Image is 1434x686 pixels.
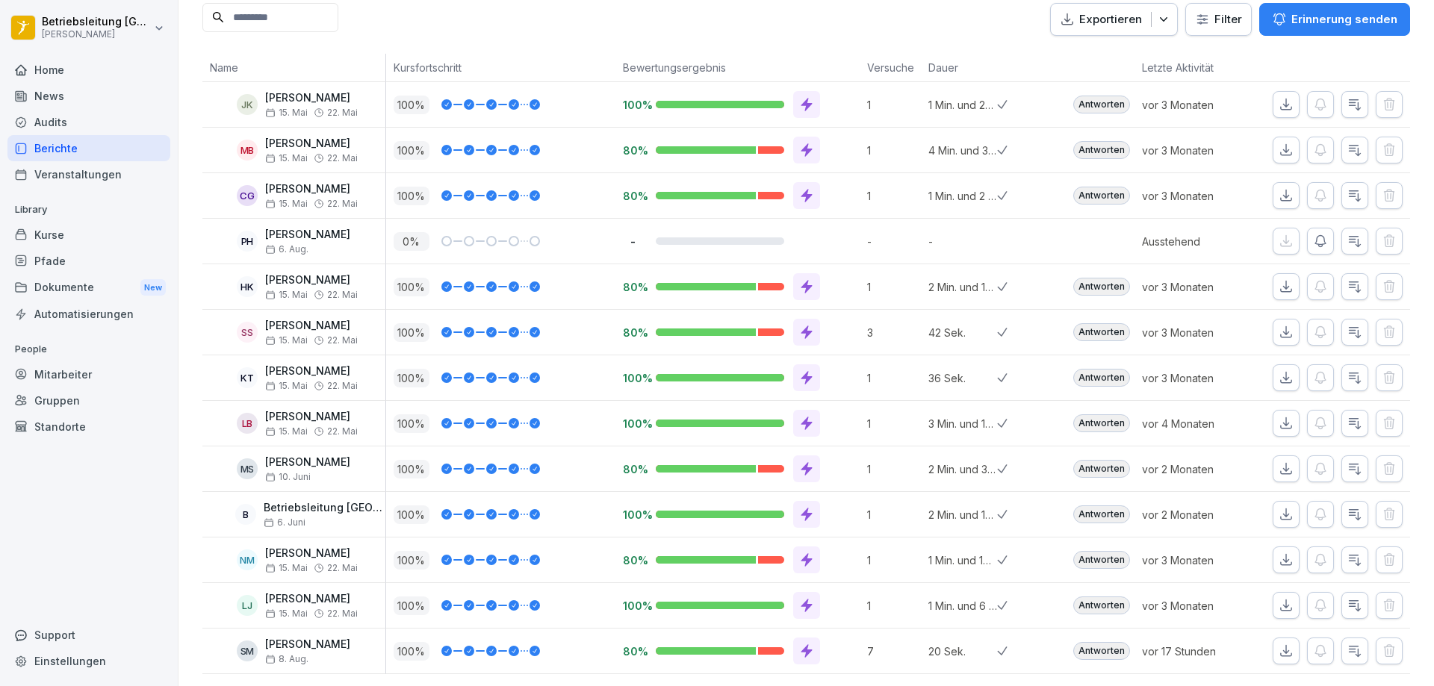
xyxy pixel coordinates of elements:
[1142,370,1250,386] p: vor 3 Monaten
[7,337,170,361] p: People
[1142,643,1250,659] p: vor 17 Stunden
[1142,325,1250,340] p: vor 3 Monaten
[928,279,997,295] p: 2 Min. und 18 Sek.
[623,599,644,613] p: 100%
[265,563,308,573] span: 15. Mai
[265,335,308,346] span: 15. Mai
[394,414,429,433] p: 100 %
[7,301,170,327] div: Automatisierungen
[1073,369,1130,387] div: Antworten
[1142,461,1250,477] p: vor 2 Monaten
[1073,505,1130,523] div: Antworten
[7,414,170,440] div: Standorte
[237,549,258,570] div: NM
[394,323,429,342] p: 100 %
[928,325,997,340] p: 42 Sek.
[237,367,258,388] div: KT
[265,244,308,255] span: 6. Aug.
[265,381,308,391] span: 15. Mai
[327,426,358,437] span: 22. Mai
[623,644,644,658] p: 80%
[394,551,429,570] p: 100 %
[1142,416,1250,431] p: vor 4 Monaten
[265,153,308,163] span: 15. Mai
[7,222,170,248] a: Kurse
[623,417,644,431] p: 100%
[265,290,308,300] span: 15. Mai
[867,325,921,340] p: 3
[265,365,358,378] p: [PERSON_NAME]
[1186,4,1251,36] button: Filter
[7,135,170,161] a: Berichte
[1291,11,1397,28] p: Erinnerung senden
[265,92,358,105] p: [PERSON_NAME]
[42,16,151,28] p: Betriebsleitung [GEOGRAPHIC_DATA]
[237,458,258,479] div: MS
[623,508,644,522] p: 100%
[394,96,429,114] p: 100 %
[7,361,170,387] a: Mitarbeiter
[1073,551,1130,569] div: Antworten
[623,189,644,203] p: 80%
[264,517,305,528] span: 6. Juni
[1142,552,1250,568] p: vor 3 Monaten
[867,234,921,249] p: -
[394,596,429,615] p: 100 %
[265,456,350,469] p: [PERSON_NAME]
[7,387,170,414] a: Gruppen
[394,60,608,75] p: Kursfortschritt
[265,137,358,150] p: [PERSON_NAME]
[327,290,358,300] span: 22. Mai
[1073,187,1130,205] div: Antworten
[237,231,258,252] div: PH
[623,143,644,158] p: 80%
[237,413,258,434] div: LB
[394,642,429,661] p: 100 %
[7,161,170,187] a: Veranstaltungen
[237,276,258,297] div: HK
[265,107,308,118] span: 15. Mai
[327,199,358,209] span: 22. Mai
[7,248,170,274] a: Pfade
[867,416,921,431] p: 1
[928,188,997,204] p: 1 Min. und 2 Sek.
[867,279,921,295] p: 1
[327,107,358,118] span: 22. Mai
[265,199,308,209] span: 15. Mai
[210,60,378,75] p: Name
[623,371,644,385] p: 100%
[1142,279,1250,295] p: vor 3 Monaten
[1142,143,1250,158] p: vor 3 Monaten
[327,563,358,573] span: 22. Mai
[7,109,170,135] a: Audits
[623,462,644,476] p: 80%
[1073,96,1130,113] div: Antworten
[265,593,358,605] p: [PERSON_NAME]
[265,228,350,241] p: [PERSON_NAME]
[327,153,358,163] span: 22. Mai
[237,640,258,661] div: SM
[7,274,170,302] a: DokumenteNew
[1195,12,1242,27] div: Filter
[7,648,170,674] div: Einstellungen
[1142,188,1250,204] p: vor 3 Monaten
[7,622,170,648] div: Support
[394,460,429,478] p: 100 %
[1050,3,1178,37] button: Exportieren
[1142,234,1250,249] p: Ausstehend
[623,234,644,249] p: -
[265,472,311,482] span: 10. Juni
[265,274,358,287] p: [PERSON_NAME]
[265,608,308,619] span: 15. Mai
[7,274,170,302] div: Dokumente
[265,547,358,560] p: [PERSON_NAME]
[867,507,921,523] p: 1
[394,278,429,296] p: 100 %
[623,60,852,75] p: Bewertungsergebnis
[1073,596,1130,614] div: Antworten
[1142,97,1250,113] p: vor 3 Monaten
